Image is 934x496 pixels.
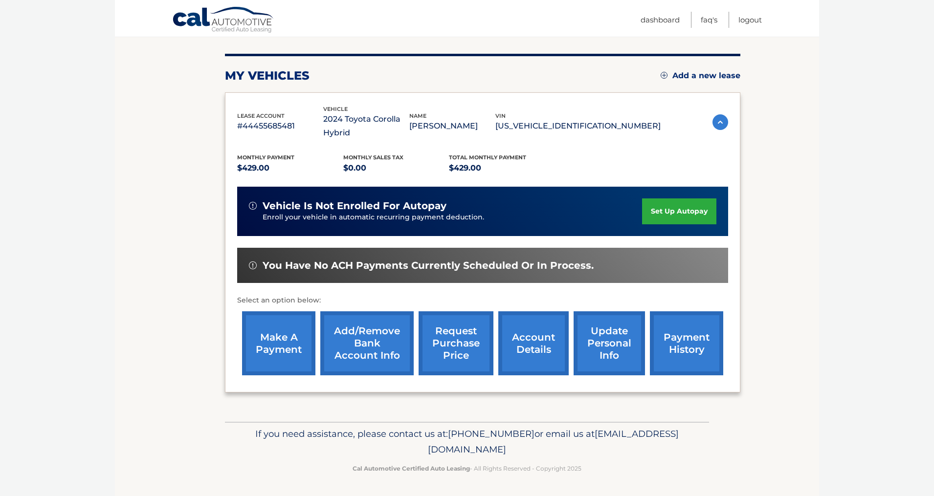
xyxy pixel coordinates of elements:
p: - All Rights Reserved - Copyright 2025 [231,463,703,474]
span: [EMAIL_ADDRESS][DOMAIN_NAME] [428,428,679,455]
p: $429.00 [449,161,555,175]
span: Monthly Payment [237,154,294,161]
span: vehicle [323,106,348,112]
span: Total Monthly Payment [449,154,526,161]
a: Cal Automotive [172,6,275,35]
a: update personal info [574,311,645,375]
a: FAQ's [701,12,717,28]
a: Logout [738,12,762,28]
span: [PHONE_NUMBER] [448,428,534,439]
span: vehicle is not enrolled for autopay [263,200,446,212]
a: Add/Remove bank account info [320,311,414,375]
p: Select an option below: [237,295,728,306]
span: You have no ACH payments currently scheduled or in process. [263,259,594,272]
h2: my vehicles [225,68,310,83]
a: Dashboard [641,12,680,28]
a: payment history [650,311,723,375]
span: name [409,112,426,119]
span: vin [495,112,506,119]
a: request purchase price [419,311,493,375]
p: $429.00 [237,161,343,175]
p: Enroll your vehicle in automatic recurring payment deduction. [263,212,642,223]
img: alert-white.svg [249,202,257,210]
a: set up autopay [642,198,716,224]
img: add.svg [661,72,667,79]
a: make a payment [242,311,315,375]
p: #44455685481 [237,119,323,133]
p: 2024 Toyota Corolla Hybrid [323,112,409,140]
p: [US_VEHICLE_IDENTIFICATION_NUMBER] [495,119,661,133]
a: account details [498,311,569,375]
p: $0.00 [343,161,449,175]
span: lease account [237,112,285,119]
a: Add a new lease [661,71,740,81]
p: If you need assistance, please contact us at: or email us at [231,426,703,457]
strong: Cal Automotive Certified Auto Leasing [353,465,470,472]
img: alert-white.svg [249,261,257,269]
span: Monthly sales Tax [343,154,403,161]
p: [PERSON_NAME] [409,119,495,133]
img: accordion-active.svg [712,114,728,130]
